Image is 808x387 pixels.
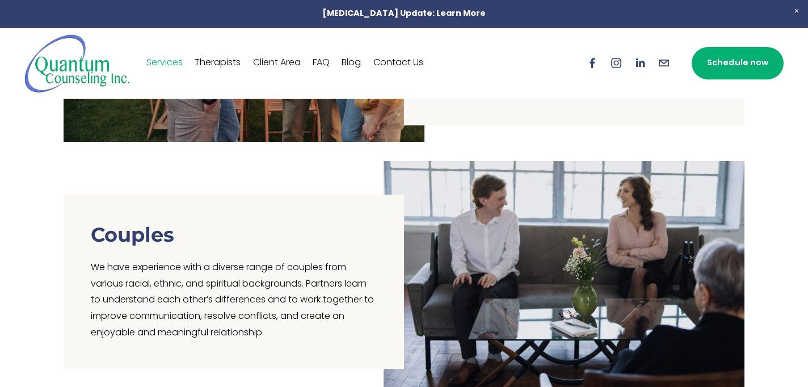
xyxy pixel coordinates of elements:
[24,33,131,93] img: Quantum Counseling Inc. | Change starts here.
[91,260,377,342] p: We have experience with a diverse range of couples from various racial, ethnic, and spiritual bac...
[195,54,241,72] a: Therapists
[692,47,784,79] a: Schedule now
[373,54,423,72] a: Contact Us
[91,222,174,247] h3: Couples
[342,54,361,72] a: Blog
[658,57,670,69] a: info@quantumcounselinginc.com
[586,57,599,69] a: Facebook
[313,54,330,72] a: FAQ
[146,54,183,72] a: Services
[253,54,301,72] a: Client Area
[610,57,622,69] a: Instagram
[634,57,646,69] a: LinkedIn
